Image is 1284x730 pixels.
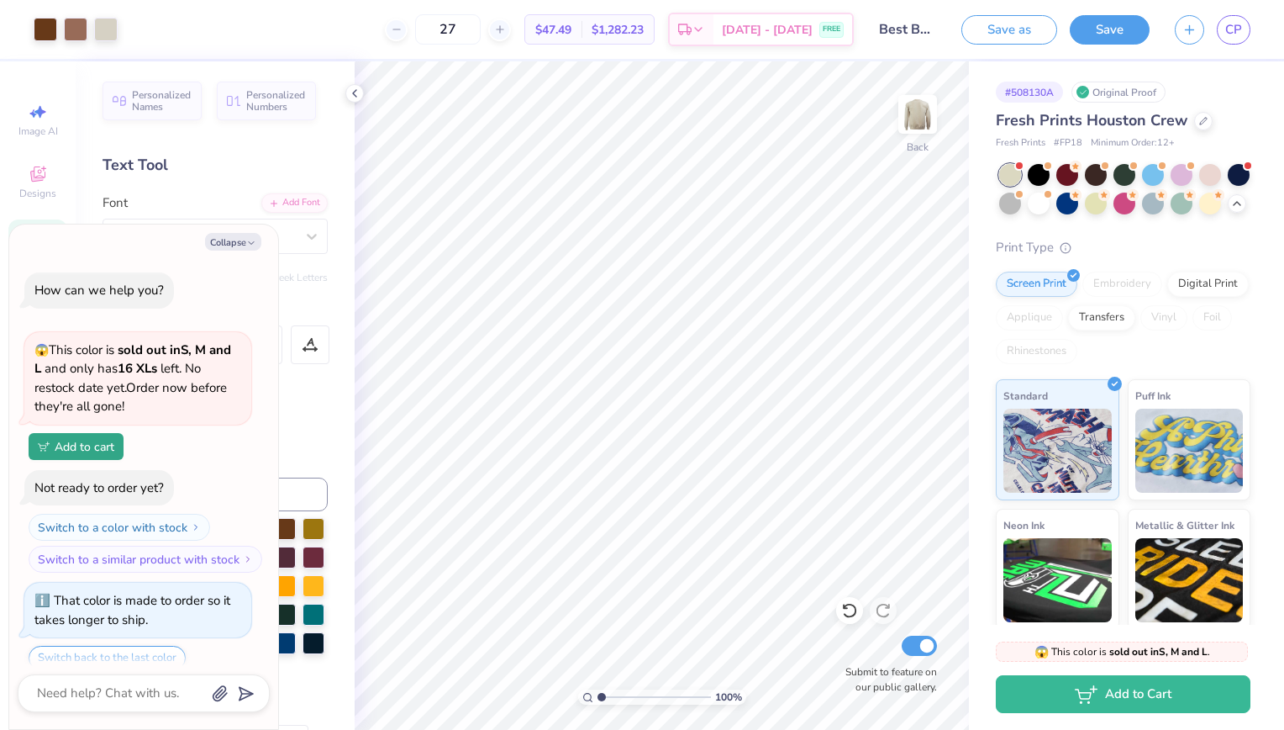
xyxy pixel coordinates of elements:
div: Applique [996,305,1063,331]
strong: 16 XLs [118,360,157,377]
div: Embroidery [1082,272,1162,297]
span: Minimum Order: 12 + [1091,136,1175,151]
img: Back [901,98,934,131]
span: Fresh Prints Houston Crew [996,110,1187,130]
input: Untitled Design [866,13,949,46]
span: $1,282.23 [592,21,644,39]
img: Add to cart [38,442,50,452]
span: This color is . [1034,644,1210,659]
span: Designs [19,187,56,200]
img: Puff Ink [1135,409,1244,493]
span: Image AI [18,124,58,138]
span: Fresh Prints [996,136,1045,151]
img: Neon Ink [1003,538,1112,622]
div: Transfers [1068,305,1135,331]
div: Screen Print [996,272,1077,297]
div: # 508130A [996,82,1063,103]
div: Original Proof [1071,82,1166,103]
button: Switch to a color with stock [29,514,210,541]
div: Text Tool [103,154,328,177]
span: CP [1225,20,1242,40]
img: Switch to a similar product with stock [243,554,253,564]
span: FREE [823,24,840,35]
div: Foil [1192,305,1232,331]
span: Puff Ink [1135,387,1171,405]
span: [DATE] - [DATE] [722,21,813,39]
input: – – [415,14,481,45]
div: Back [907,140,929,155]
span: Personalized Numbers [246,89,306,113]
div: That color is made to order so it takes longer to ship. [34,592,230,628]
div: Vinyl [1140,305,1187,331]
img: Switch to a color with stock [191,522,201,532]
strong: sold out in S, M and L [34,341,231,378]
button: Add to cart [29,433,124,460]
span: Personalized Names [132,89,192,113]
span: $47.49 [535,21,571,39]
button: Save as [961,15,1057,45]
span: 😱 [34,342,49,358]
span: 100 % [715,690,742,705]
span: This color is and only has left . No restock date yet. Order now before they're all gone! [34,341,231,415]
strong: sold out in S, M and L [1109,645,1208,659]
div: How can we help you? [34,282,164,299]
div: Rhinestones [996,339,1077,364]
button: Save [1070,15,1150,45]
label: Submit to feature on our public gallery. [836,664,937,695]
a: CP [1217,15,1250,45]
span: Standard [1003,387,1048,405]
label: Font [103,193,128,213]
img: Standard [1003,409,1112,493]
button: Add to Cart [996,675,1250,713]
button: Switch back to the last color [29,646,186,670]
span: 😱 [1034,644,1049,660]
img: Metallic & Glitter Ink [1135,538,1244,622]
span: # FP18 [1054,136,1082,151]
div: Not ready to order yet? [34,479,164,496]
div: Add Font [261,193,328,213]
button: Collapse [205,233,261,251]
div: Print Type [996,238,1250,257]
span: Metallic & Glitter Ink [1135,516,1234,534]
div: Digital Print [1167,272,1249,297]
span: Neon Ink [1003,516,1045,534]
button: Switch to a similar product with stock [29,546,262,573]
